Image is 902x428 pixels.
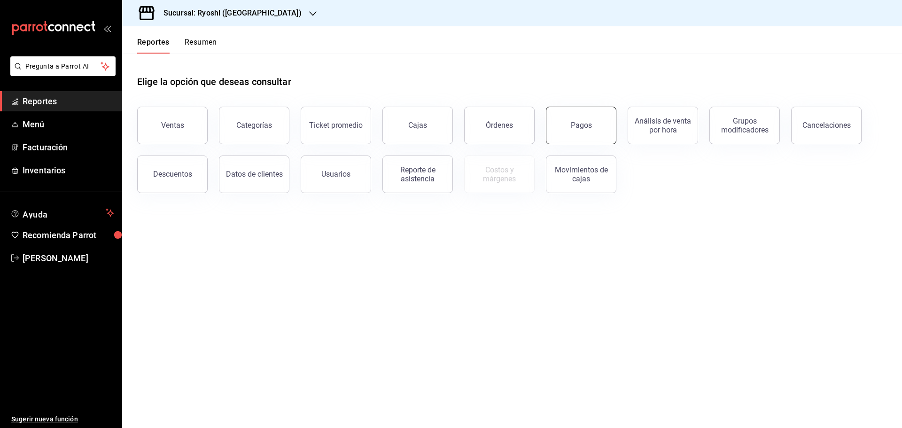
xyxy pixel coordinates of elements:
div: Movimientos de cajas [552,165,610,183]
h3: Sucursal: Ryoshi ([GEOGRAPHIC_DATA]) [156,8,302,19]
div: Descuentos [153,170,192,179]
span: Ayuda [23,207,102,218]
button: Movimientos de cajas [546,156,616,193]
div: Órdenes [486,121,513,130]
div: Usuarios [321,170,350,179]
a: Pregunta a Parrot AI [7,68,116,78]
div: Ticket promedio [309,121,363,130]
button: Grupos modificadores [709,107,780,144]
div: Costos y márgenes [470,165,529,183]
button: Análisis de venta por hora [628,107,698,144]
button: Datos de clientes [219,156,289,193]
button: Contrata inventarios para ver este reporte [464,156,535,193]
button: Pagos [546,107,616,144]
div: Datos de clientes [226,170,283,179]
button: Ticket promedio [301,107,371,144]
button: Resumen [185,38,217,54]
span: Inventarios [23,164,114,177]
button: Descuentos [137,156,208,193]
button: Órdenes [464,107,535,144]
div: Cajas [408,120,428,131]
div: Grupos modificadores [715,117,774,134]
h1: Elige la opción que deseas consultar [137,75,291,89]
button: Pregunta a Parrot AI [10,56,116,76]
div: navigation tabs [137,38,217,54]
span: Sugerir nueva función [11,414,114,424]
span: Pregunta a Parrot AI [25,62,101,71]
button: Reportes [137,38,170,54]
div: Ventas [161,121,184,130]
div: Categorías [236,121,272,130]
div: Pagos [571,121,592,130]
button: open_drawer_menu [103,24,111,32]
button: Ventas [137,107,208,144]
button: Categorías [219,107,289,144]
a: Cajas [382,107,453,144]
div: Reporte de asistencia [389,165,447,183]
span: Recomienda Parrot [23,229,114,241]
div: Análisis de venta por hora [634,117,692,134]
span: Menú [23,118,114,131]
button: Usuarios [301,156,371,193]
button: Cancelaciones [791,107,862,144]
div: Cancelaciones [802,121,851,130]
span: Facturación [23,141,114,154]
span: Reportes [23,95,114,108]
span: [PERSON_NAME] [23,252,114,265]
button: Reporte de asistencia [382,156,453,193]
